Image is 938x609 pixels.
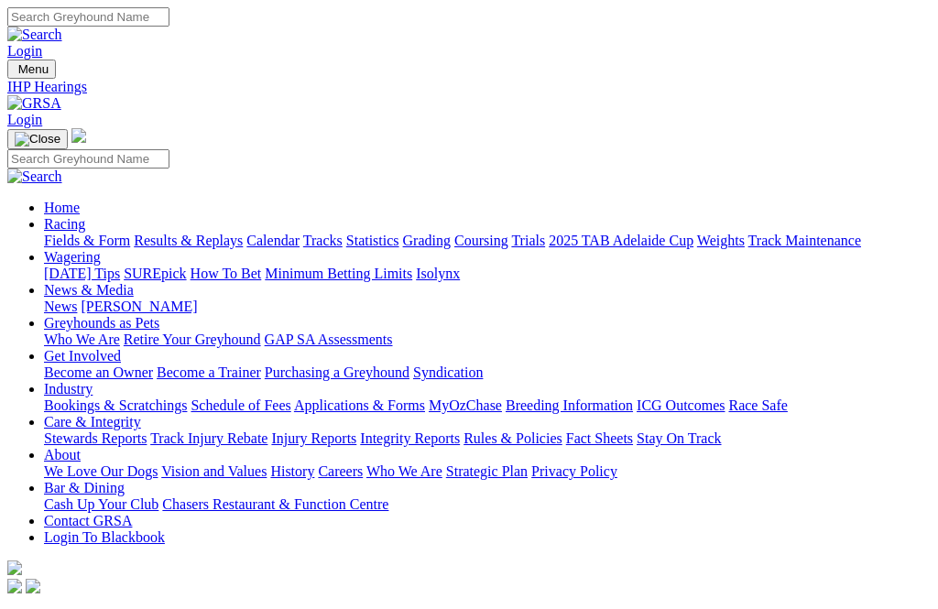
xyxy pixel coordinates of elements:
a: Statistics [346,233,399,248]
button: Toggle navigation [7,129,68,149]
img: twitter.svg [26,579,40,593]
a: Login To Blackbook [44,529,165,545]
a: About [44,447,81,462]
input: Search [7,149,169,169]
a: Stewards Reports [44,430,147,446]
a: Race Safe [728,397,787,413]
a: Integrity Reports [360,430,460,446]
a: GAP SA Assessments [265,332,393,347]
a: Applications & Forms [294,397,425,413]
div: Greyhounds as Pets [44,332,931,348]
a: Schedule of Fees [191,397,290,413]
a: Industry [44,381,93,397]
a: Results & Replays [134,233,243,248]
a: SUREpick [124,266,186,281]
input: Search [7,7,169,27]
a: Bar & Dining [44,480,125,495]
a: We Love Our Dogs [44,463,158,479]
img: logo-grsa-white.png [7,560,22,575]
a: Syndication [413,364,483,380]
a: Login [7,43,42,59]
div: Racing [44,233,931,249]
div: Care & Integrity [44,430,931,447]
div: Get Involved [44,364,931,381]
a: Who We Are [366,463,442,479]
span: Menu [18,62,49,76]
a: Injury Reports [271,430,356,446]
a: [PERSON_NAME] [81,299,197,314]
a: Contact GRSA [44,513,132,528]
a: Fact Sheets [566,430,633,446]
a: Become an Owner [44,364,153,380]
a: Get Involved [44,348,121,364]
a: Retire Your Greyhound [124,332,261,347]
a: Chasers Restaurant & Function Centre [162,496,388,512]
a: Who We Are [44,332,120,347]
a: Minimum Betting Limits [265,266,412,281]
div: About [44,463,931,480]
a: Calendar [246,233,300,248]
a: Racing [44,216,85,232]
a: Grading [403,233,451,248]
a: Track Injury Rebate [150,430,267,446]
a: Wagering [44,249,101,265]
a: Track Maintenance [748,233,861,248]
a: Coursing [454,233,508,248]
a: How To Bet [191,266,262,281]
a: Care & Integrity [44,414,141,430]
img: logo-grsa-white.png [71,128,86,143]
a: ICG Outcomes [637,397,725,413]
div: Industry [44,397,931,414]
a: [DATE] Tips [44,266,120,281]
a: Greyhounds as Pets [44,315,159,331]
img: Search [7,169,62,185]
img: Search [7,27,62,43]
a: Careers [318,463,363,479]
a: IHP Hearings [7,79,931,95]
a: Become a Trainer [157,364,261,380]
a: News [44,299,77,314]
a: Fields & Form [44,233,130,248]
a: Bookings & Scratchings [44,397,187,413]
img: GRSA [7,95,61,112]
a: Trials [511,233,545,248]
div: Wagering [44,266,931,282]
a: MyOzChase [429,397,502,413]
a: History [270,463,314,479]
a: Breeding Information [506,397,633,413]
a: Purchasing a Greyhound [265,364,409,380]
img: Close [15,132,60,147]
img: facebook.svg [7,579,22,593]
a: Privacy Policy [531,463,617,479]
a: Login [7,112,42,127]
a: Strategic Plan [446,463,528,479]
a: Cash Up Your Club [44,496,158,512]
div: Bar & Dining [44,496,931,513]
a: Home [44,200,80,215]
button: Toggle navigation [7,60,56,79]
a: Tracks [303,233,343,248]
a: Rules & Policies [464,430,562,446]
div: News & Media [44,299,931,315]
a: News & Media [44,282,134,298]
a: Stay On Track [637,430,721,446]
a: 2025 TAB Adelaide Cup [549,233,693,248]
a: Weights [697,233,745,248]
a: Isolynx [416,266,460,281]
a: Vision and Values [161,463,267,479]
